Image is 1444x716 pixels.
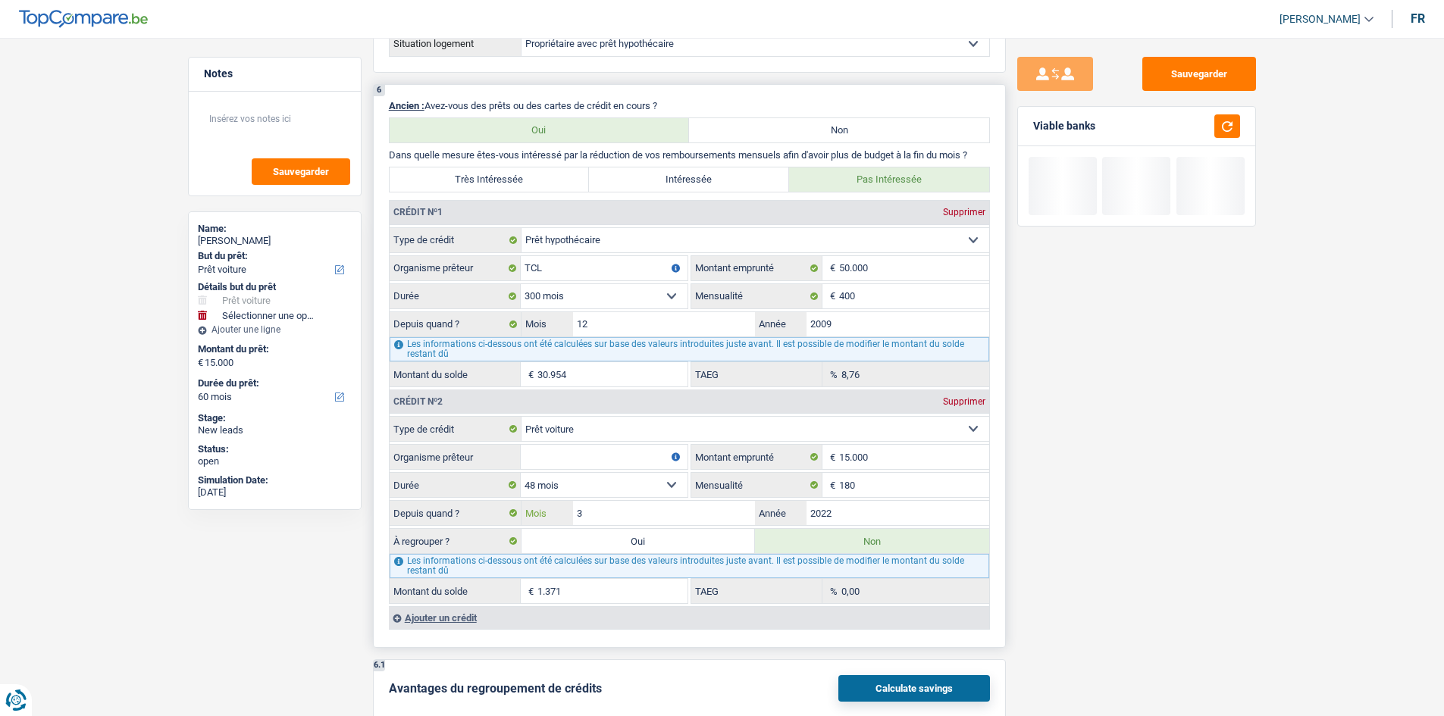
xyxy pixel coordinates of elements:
label: Montant emprunté [691,256,822,280]
p: Avez-vous des prêts ou des cartes de crédit en cours ? [389,100,990,111]
input: MM [573,312,756,336]
div: Crédit nº2 [390,397,446,406]
div: Name: [198,223,352,235]
label: Mensualité [691,284,822,308]
label: Depuis quand ? [390,312,522,336]
span: Sauvegarder [273,167,329,177]
label: Montant du prêt: [198,343,349,355]
input: MM [573,501,756,525]
span: € [822,284,839,308]
label: Organisme prêteur [390,256,521,280]
span: € [198,357,203,369]
label: Très Intéressée [390,167,590,192]
label: Depuis quand ? [390,501,522,525]
div: Avantages du regroupement de crédits [389,681,602,696]
div: Crédit nº1 [390,208,446,217]
div: Ajouter une ligne [198,324,352,335]
label: Mensualité [691,473,822,497]
label: Montant du solde [390,579,521,603]
span: % [822,579,841,603]
div: [DATE] [198,486,352,499]
div: Les informations ci-dessous ont été calculées sur base des valeurs introduites juste avant. Il es... [390,554,989,578]
div: Supprimer [939,397,989,406]
label: Mois [522,501,573,525]
label: Pas Intéressée [789,167,989,192]
label: Oui [522,529,756,553]
label: Mois [522,312,573,336]
label: Organisme prêteur [390,445,521,469]
label: Montant emprunté [691,445,822,469]
span: € [822,473,839,497]
h5: Notes [204,67,346,80]
div: fr [1411,11,1425,26]
div: 6 [374,85,385,96]
label: TAEG [691,362,822,386]
div: 6.1 [374,660,385,671]
span: € [822,445,839,469]
label: Oui [390,118,690,142]
div: Les informations ci-dessous ont été calculées sur base des valeurs introduites juste avant. Il es... [390,337,989,361]
label: TAEG [691,579,822,603]
label: Intéressée [589,167,789,192]
img: TopCompare Logo [19,10,148,28]
input: AAAA [807,312,989,336]
button: Sauvegarder [1142,57,1256,91]
label: Non [689,118,989,142]
label: Type de crédit [390,417,522,441]
p: Dans quelle mesure êtes-vous intéressé par la réduction de vos remboursements mensuels afin d'avo... [389,149,990,161]
div: open [198,455,352,467]
div: Viable banks [1033,120,1095,133]
div: Status: [198,443,352,455]
label: Montant du solde [390,362,521,386]
input: AAAA [807,501,989,525]
label: Année [755,312,807,336]
label: But du prêt: [198,250,349,262]
span: Ancien : [389,100,424,111]
span: € [521,579,537,603]
label: À regrouper ? [390,529,522,553]
div: New leads [198,424,352,436]
label: Durée [390,473,521,497]
div: Stage: [198,412,352,424]
div: Supprimer [939,208,989,217]
th: Situation logement [389,31,521,56]
span: € [822,256,839,280]
div: Ajouter un crédit [389,606,989,629]
span: % [822,362,841,386]
label: Durée [390,284,521,308]
div: Détails but du prêt [198,281,352,293]
label: Non [755,529,989,553]
span: € [521,362,537,386]
label: Durée du prêt: [198,377,349,389]
div: Simulation Date: [198,474,352,486]
a: [PERSON_NAME] [1267,7,1374,32]
label: Type de crédit [390,228,522,252]
span: [PERSON_NAME] [1280,13,1361,26]
button: Calculate savings [838,675,990,702]
label: Année [755,501,807,525]
button: Sauvegarder [252,158,350,185]
div: [PERSON_NAME] [198,235,352,247]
